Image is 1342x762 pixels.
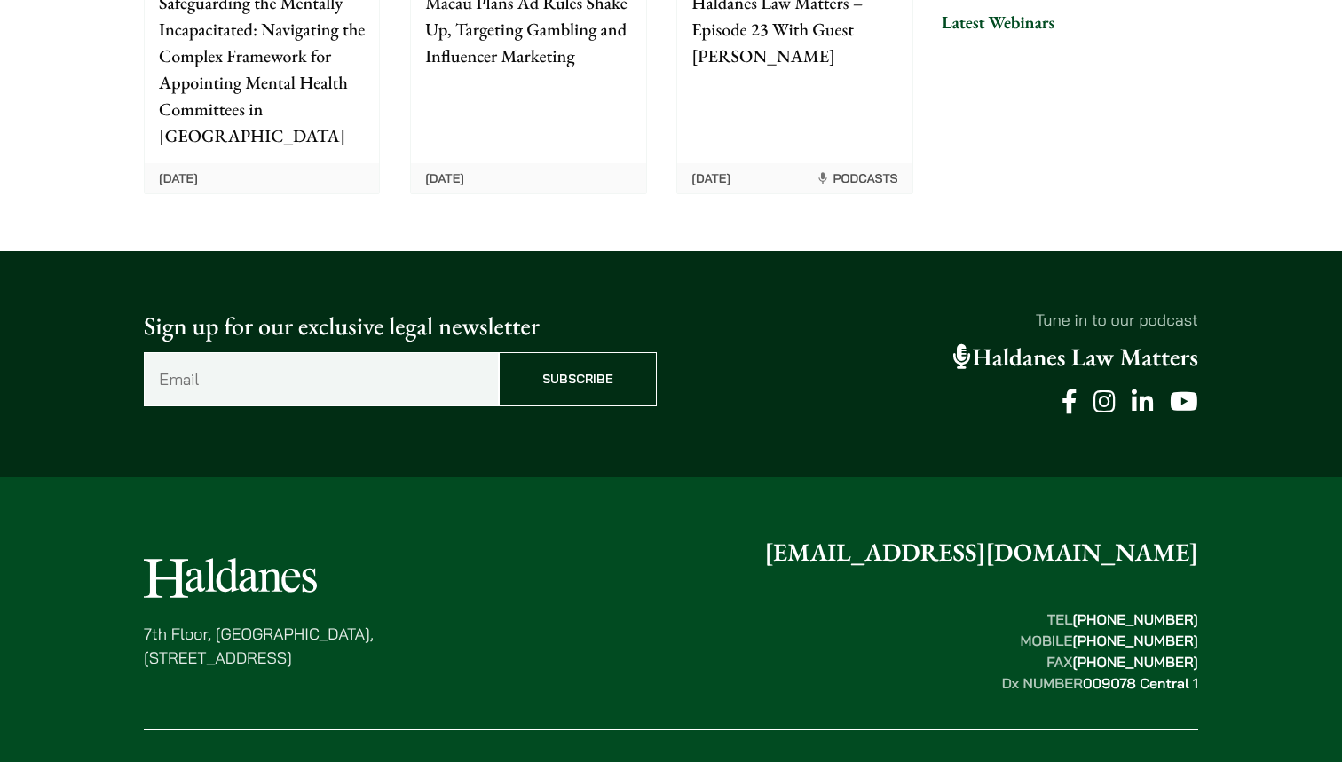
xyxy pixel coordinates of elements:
[1072,610,1198,628] mark: [PHONE_NUMBER]
[425,170,464,186] time: [DATE]
[942,12,1198,33] h3: Latest Webinars
[691,170,730,186] time: [DATE]
[1083,674,1198,692] mark: 009078 Central 1
[159,170,198,186] time: [DATE]
[1072,632,1198,649] mark: [PHONE_NUMBER]
[953,342,1198,373] a: Haldanes Law Matters
[816,170,898,186] span: Podcasts
[499,352,657,406] input: Subscribe
[144,558,317,598] img: Logo of Haldanes
[764,537,1198,569] a: [EMAIL_ADDRESS][DOMAIN_NAME]
[144,352,499,406] input: Email
[1072,653,1198,671] mark: [PHONE_NUMBER]
[144,622,374,670] p: 7th Floor, [GEOGRAPHIC_DATA], [STREET_ADDRESS]
[144,308,657,345] p: Sign up for our exclusive legal newsletter
[1002,610,1198,692] strong: TEL MOBILE FAX Dx NUMBER
[685,308,1198,332] p: Tune in to our podcast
